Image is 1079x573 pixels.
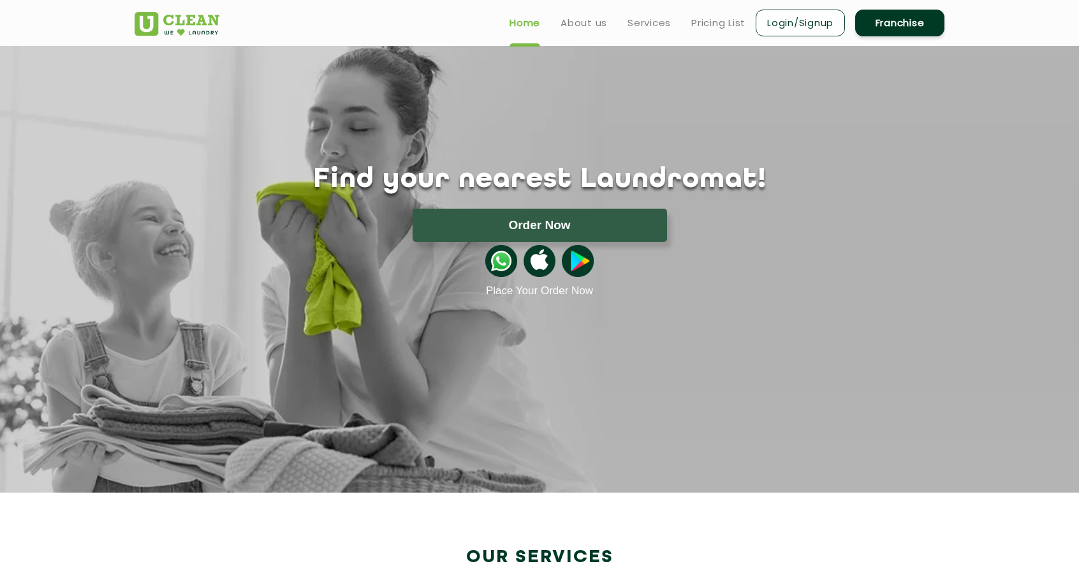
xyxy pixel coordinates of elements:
a: Pricing List [691,15,745,31]
img: UClean Laundry and Dry Cleaning [135,12,219,36]
a: Franchise [855,10,944,36]
h1: Find your nearest Laundromat! [125,164,954,196]
img: whatsappicon.png [485,245,517,277]
a: Home [510,15,540,31]
img: playstoreicon.png [562,245,594,277]
h2: Our Services [135,547,944,568]
a: About us [561,15,607,31]
img: apple-icon.png [524,245,555,277]
a: Services [628,15,671,31]
a: Place Your Order Now [486,285,593,297]
a: Login/Signup [756,10,845,36]
button: Order Now [413,209,667,242]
